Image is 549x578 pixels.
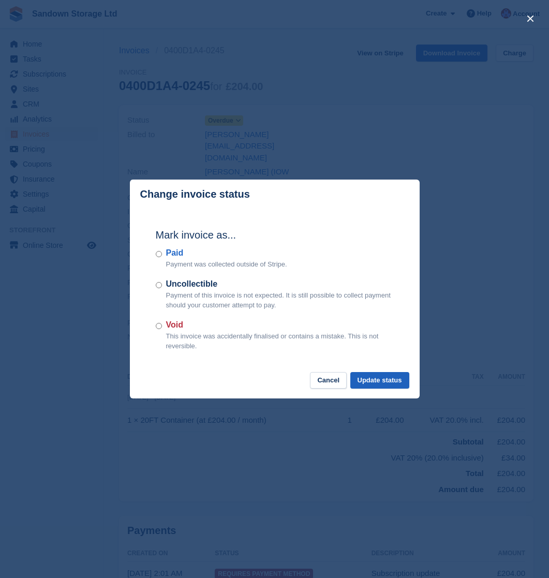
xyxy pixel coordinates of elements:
label: Paid [166,247,287,259]
p: Change invoice status [140,188,250,200]
p: Payment was collected outside of Stripe. [166,259,287,270]
p: Payment of this invoice is not expected. It is still possible to collect payment should your cust... [166,290,394,310]
label: Void [166,319,394,331]
button: Cancel [310,372,347,389]
h2: Mark invoice as... [156,227,394,243]
button: close [522,10,539,27]
label: Uncollectible [166,278,394,290]
p: This invoice was accidentally finalised or contains a mistake. This is not reversible. [166,331,394,351]
button: Update status [350,372,409,389]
